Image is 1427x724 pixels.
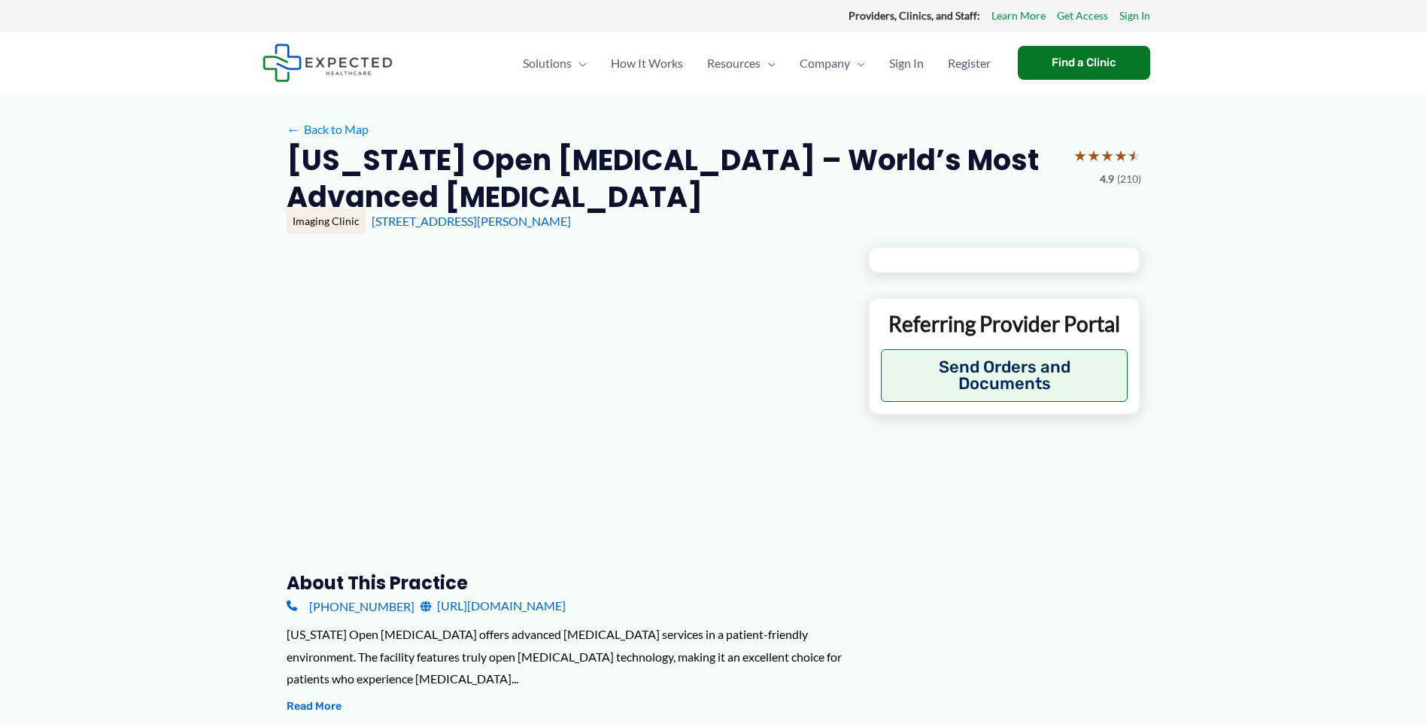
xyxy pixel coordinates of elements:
span: ← [287,122,301,136]
span: ★ [1073,141,1087,169]
a: [PHONE_NUMBER] [287,595,414,617]
span: Sign In [889,37,924,90]
p: Referring Provider Portal [881,310,1128,337]
a: CompanyMenu Toggle [788,37,877,90]
h3: About this practice [287,571,844,595]
a: [URL][DOMAIN_NAME] [421,595,566,617]
a: Sign In [1119,6,1150,26]
span: Menu Toggle [572,37,587,90]
nav: Primary Site Navigation [511,37,1003,90]
a: Register [936,37,1003,90]
strong: Providers, Clinics, and Staff: [849,9,980,22]
a: ResourcesMenu Toggle [695,37,788,90]
div: [US_STATE] Open [MEDICAL_DATA] offers advanced [MEDICAL_DATA] services in a patient-friendly envi... [287,623,844,690]
span: 4.9 [1100,169,1114,189]
span: Menu Toggle [761,37,776,90]
a: ←Back to Map [287,118,369,141]
span: ★ [1114,141,1128,169]
span: Register [948,37,991,90]
span: (210) [1117,169,1141,189]
img: Expected Healthcare Logo - side, dark font, small [263,44,393,82]
a: Find a Clinic [1018,46,1150,80]
span: Company [800,37,850,90]
a: Get Access [1057,6,1108,26]
a: How It Works [599,37,695,90]
span: Solutions [523,37,572,90]
button: Send Orders and Documents [881,349,1128,402]
span: Resources [707,37,761,90]
span: ★ [1128,141,1141,169]
span: ★ [1101,141,1114,169]
button: Read More [287,698,342,716]
span: ★ [1087,141,1101,169]
a: Sign In [877,37,936,90]
a: [STREET_ADDRESS][PERSON_NAME] [372,214,571,228]
a: SolutionsMenu Toggle [511,37,599,90]
a: Learn More [991,6,1046,26]
span: Menu Toggle [850,37,865,90]
h2: [US_STATE] Open [MEDICAL_DATA] – World’s Most Advanced [MEDICAL_DATA] [287,141,1061,216]
div: Imaging Clinic [287,208,366,234]
span: How It Works [611,37,683,90]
